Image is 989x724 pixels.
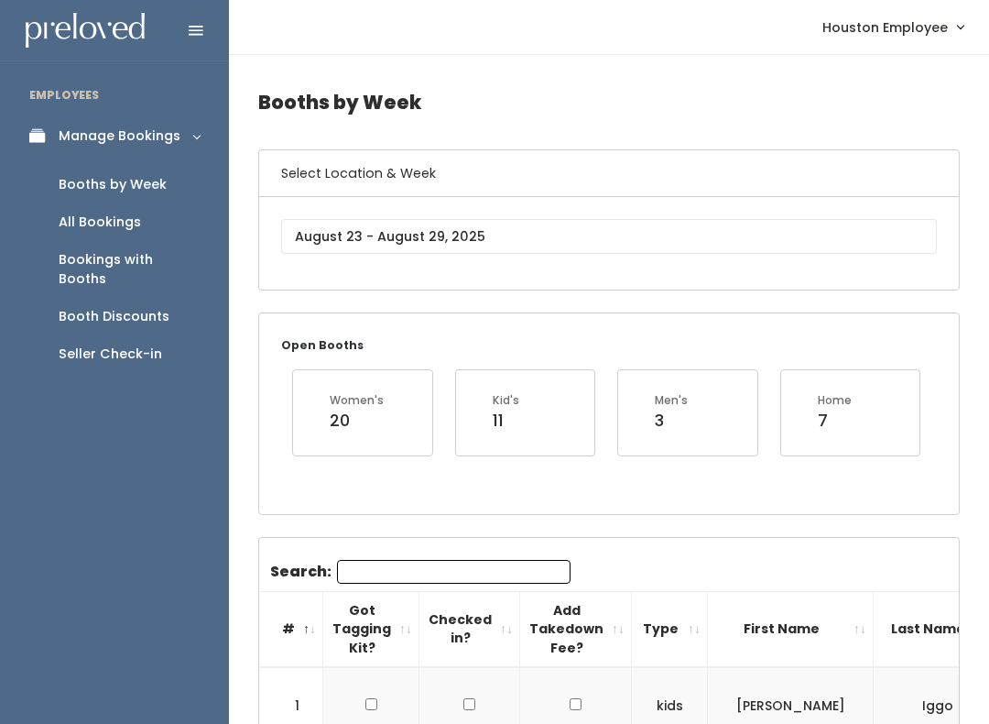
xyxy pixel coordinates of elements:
div: Men's [655,392,688,409]
h6: Select Location & Week [259,150,959,197]
div: Manage Bookings [59,126,180,146]
a: Houston Employee [804,7,982,47]
th: First Name: activate to sort column ascending [708,591,874,667]
div: Booths by Week [59,175,167,194]
div: Booth Discounts [59,307,169,326]
div: 7 [818,409,852,433]
input: Search: [337,560,571,584]
th: Got Tagging Kit?: activate to sort column ascending [323,591,419,667]
div: 11 [493,409,519,433]
div: Women's [330,392,384,409]
div: All Bookings [59,213,141,232]
div: Seller Check-in [59,345,162,364]
span: Houston Employee [822,17,948,38]
img: preloved logo [26,13,145,49]
div: Home [818,392,852,409]
th: Type: activate to sort column ascending [632,591,708,667]
input: August 23 - August 29, 2025 [281,219,937,254]
label: Search: [270,560,571,584]
div: 20 [330,409,384,433]
div: 3 [655,409,688,433]
th: Checked in?: activate to sort column ascending [419,591,520,667]
small: Open Booths [281,337,364,353]
h4: Booths by Week [258,77,960,127]
div: Kid's [493,392,519,409]
th: Add Takedown Fee?: activate to sort column ascending [520,591,632,667]
div: Bookings with Booths [59,250,200,289]
th: #: activate to sort column descending [259,591,323,667]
